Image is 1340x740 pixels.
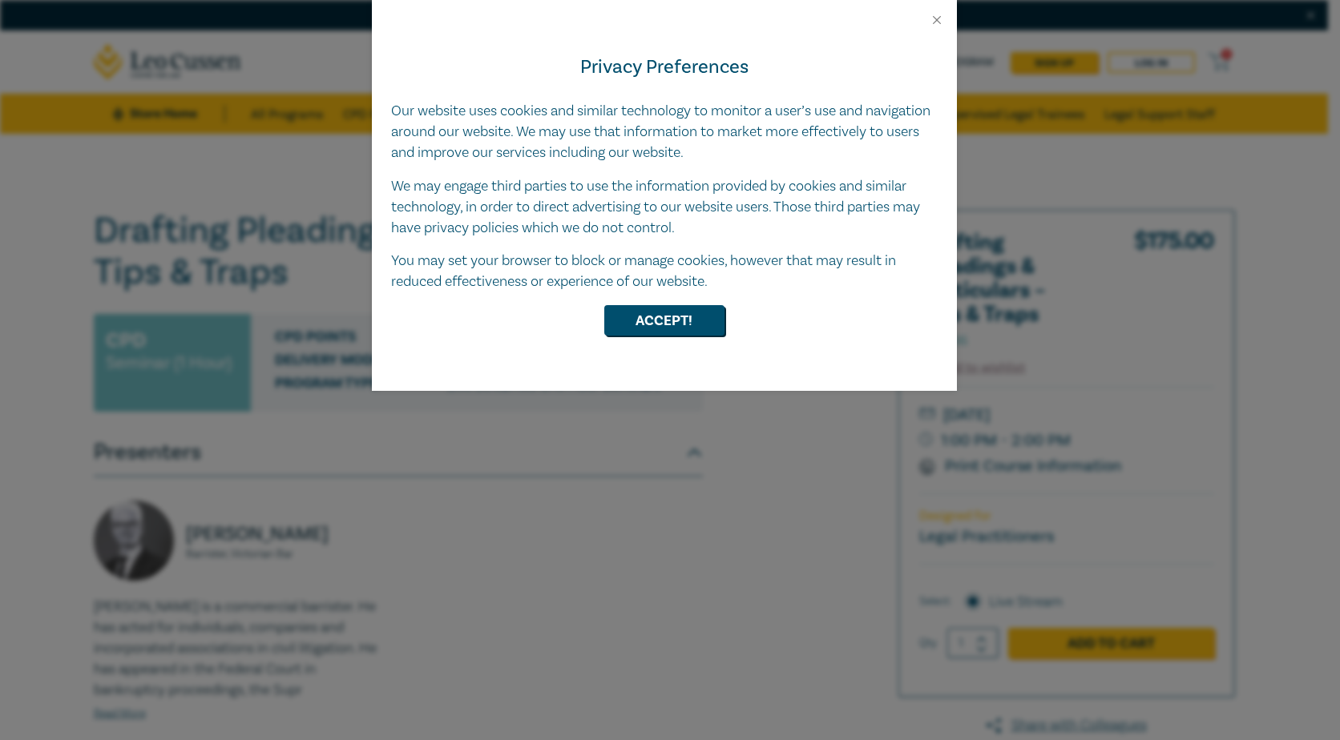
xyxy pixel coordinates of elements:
p: You may set your browser to block or manage cookies, however that may result in reduced effective... [391,251,938,292]
button: Close [930,13,944,27]
p: We may engage third parties to use the information provided by cookies and similar technology, in... [391,176,938,239]
p: Our website uses cookies and similar technology to monitor a user’s use and navigation around our... [391,101,938,163]
h4: Privacy Preferences [391,53,938,82]
button: Accept! [604,305,724,336]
